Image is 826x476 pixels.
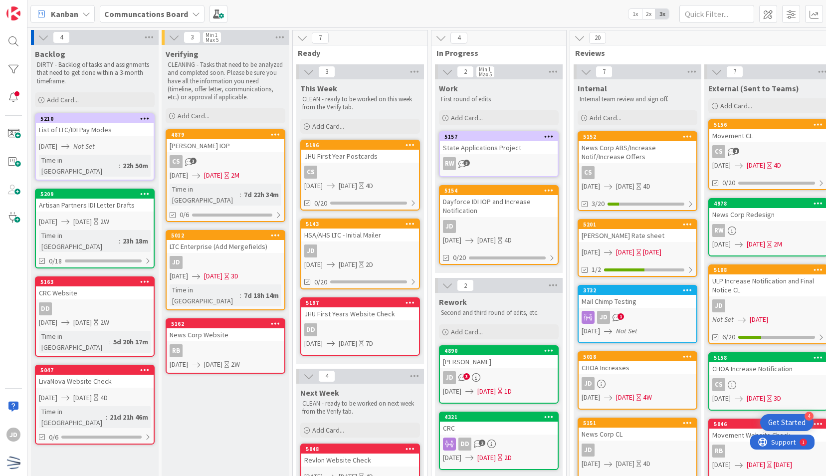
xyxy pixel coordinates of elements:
[73,317,92,328] span: [DATE]
[628,9,642,19] span: 1x
[120,236,151,246] div: 23h 18m
[774,160,781,171] div: 4D
[582,247,600,257] span: [DATE]
[312,32,329,44] span: 7
[36,286,154,299] div: CRC Website
[616,181,634,192] span: [DATE]
[312,426,344,435] span: Add Card...
[39,230,119,252] div: Time in [GEOGRAPHIC_DATA]
[167,328,284,341] div: News Corp Website
[120,160,151,171] div: 22h 50m
[579,220,696,229] div: 5201
[712,445,725,458] div: RB
[592,199,605,209] span: 3/20
[366,259,373,270] div: 2D
[167,344,284,357] div: RB
[301,298,419,320] div: 5197JHU First Years Website Check
[180,210,189,220] span: 0/6
[440,422,558,435] div: CRC
[36,199,154,212] div: Artisan Partners IDI Letter Drafts
[36,190,154,212] div: 5209Artisan Partners IDI Letter Drafts
[339,259,357,270] span: [DATE]
[178,111,209,120] span: Add Card...
[318,66,335,78] span: 3
[747,239,765,249] span: [DATE]
[231,359,240,370] div: 2W
[36,366,154,375] div: 5047
[119,236,120,246] span: :
[440,141,558,154] div: State Applications Project
[166,49,199,59] span: Verifying
[440,346,558,355] div: 4890
[444,414,558,421] div: 4321
[443,220,456,233] div: JD
[184,31,201,43] span: 3
[39,406,106,428] div: Time in [GEOGRAPHIC_DATA]
[578,219,697,277] a: 5201[PERSON_NAME] Rate sheet[DATE][DATE][DATE]1/2
[643,247,661,257] div: [DATE]
[306,446,419,453] div: 5048
[206,32,217,37] div: Min 1
[301,298,419,307] div: 5197
[440,186,558,217] div: 5154Dayforce IDI IOP and Increase Notification
[582,377,595,390] div: JD
[47,95,79,104] span: Add Card...
[712,299,725,312] div: JD
[170,359,188,370] span: [DATE]
[579,419,696,441] div: 5151News Corp CL
[722,332,735,342] span: 6/20
[583,420,696,427] div: 5151
[597,311,610,324] div: JD
[40,367,154,374] div: 5047
[35,113,155,181] a: 5210List of LTC/IDI Pay Modes[DATE]Not SetTime in [GEOGRAPHIC_DATA]:22h 50m
[457,66,474,78] span: 2
[206,37,218,42] div: Max 5
[479,440,485,446] span: 2
[36,190,154,199] div: 5209
[301,445,419,467] div: 5048Revlon Website Check
[589,32,606,44] span: 20
[231,170,239,181] div: 2M
[49,256,62,266] span: 0/18
[579,166,696,179] div: CS
[39,155,119,177] div: Time in [GEOGRAPHIC_DATA]
[73,393,92,403] span: [DATE]
[39,302,52,315] div: DD
[579,132,696,141] div: 5152
[443,453,461,463] span: [DATE]
[306,142,419,149] div: 5196
[366,181,373,191] div: 4D
[304,181,323,191] span: [DATE]
[304,166,317,179] div: CS
[579,377,696,390] div: JD
[439,412,559,470] a: 4321CRCDD[DATE][DATE]2D
[304,323,317,336] div: DD
[304,338,323,349] span: [DATE]
[166,129,285,222] a: 4879[PERSON_NAME] IOPCS[DATE][DATE]2MTime in [GEOGRAPHIC_DATA]:7d 22h 34m0/6
[190,158,197,164] span: 3
[458,438,471,451] div: DD
[583,133,696,140] div: 5152
[712,393,731,404] span: [DATE]
[579,352,696,361] div: 5018
[36,114,154,136] div: 5210List of LTC/IDI Pay Modes
[107,412,151,423] div: 21d 21h 46m
[171,232,284,239] div: 5012
[170,170,188,181] span: [DATE]
[579,361,696,374] div: CHOA Increases
[679,5,754,23] input: Quick Filter...
[36,375,154,388] div: LivaNova Website Check
[440,132,558,154] div: 5157State Applications Project
[301,307,419,320] div: JHU First Years Website Check
[167,231,284,253] div: 5012LTC Enterprise (Add Mergefields)
[774,393,781,404] div: 3D
[451,113,483,122] span: Add Card...
[578,131,697,211] a: 5152News Corp ABS/Increase Notif/Increase OffersCS[DATE][DATE]4D3/20
[463,160,470,166] span: 3
[167,139,284,152] div: [PERSON_NAME] IOP
[36,277,154,286] div: 5163
[166,318,285,374] a: 5162News Corp WebsiteRB[DATE][DATE]2W
[339,338,357,349] span: [DATE]
[100,317,109,328] div: 2W
[578,285,697,343] a: 3732Mail Chimp TestingJD[DATE]Not Set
